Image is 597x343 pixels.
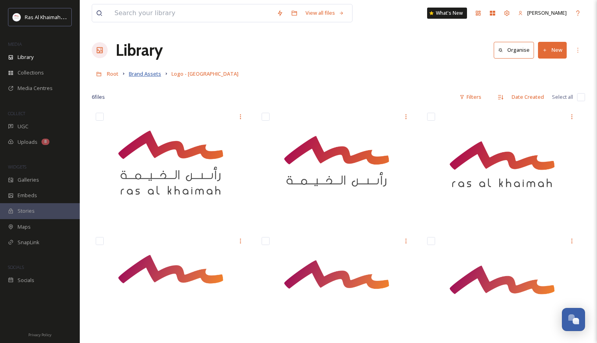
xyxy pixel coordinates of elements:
img: Logo_RAKTDA_RGB-01.png [13,13,21,21]
span: 6 file s [92,93,105,101]
span: Maps [18,223,31,231]
span: Brand Assets [129,70,161,77]
button: New [538,42,567,58]
button: Organise [494,42,534,58]
span: Socials [18,276,34,284]
a: Brand Assets [129,69,161,78]
span: SnapLink [18,239,39,246]
img: RasAlKhaimah_Logo_RGB-01.png [423,109,581,225]
span: Library [18,53,33,61]
a: What's New [427,8,467,19]
div: Date Created [508,89,548,105]
span: [PERSON_NAME] [527,9,567,16]
span: Stories [18,207,35,215]
span: Privacy Policy [28,332,51,337]
a: View all files [301,5,348,21]
a: Library [116,38,163,62]
span: Ras Al Khaimah Tourism Development Authority [25,13,138,21]
img: RasAlKhaimah_Logo_RGB-05.png [258,109,416,225]
a: [PERSON_NAME] [514,5,571,21]
span: Root [107,70,118,77]
span: Collections [18,69,44,76]
button: Open Chat [562,308,585,331]
a: Logo - [GEOGRAPHIC_DATA] [171,69,238,78]
span: Embeds [18,192,37,199]
span: Select all [552,93,573,101]
span: MEDIA [8,41,22,47]
span: COLLECT [8,110,25,116]
input: Search your library [110,4,273,22]
a: Root [107,69,118,78]
a: Organise [494,42,538,58]
div: Filters [455,89,485,105]
a: Privacy Policy [28,329,51,339]
img: RasAlKhaimah_Logo_RGB-09.png [92,109,250,225]
span: Logo - [GEOGRAPHIC_DATA] [171,70,238,77]
span: Media Centres [18,84,53,92]
span: SOCIALS [8,264,24,270]
span: WIDGETS [8,164,26,170]
div: 8 [41,139,49,145]
span: Galleries [18,176,39,184]
span: Uploads [18,138,37,146]
span: UGC [18,123,28,130]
